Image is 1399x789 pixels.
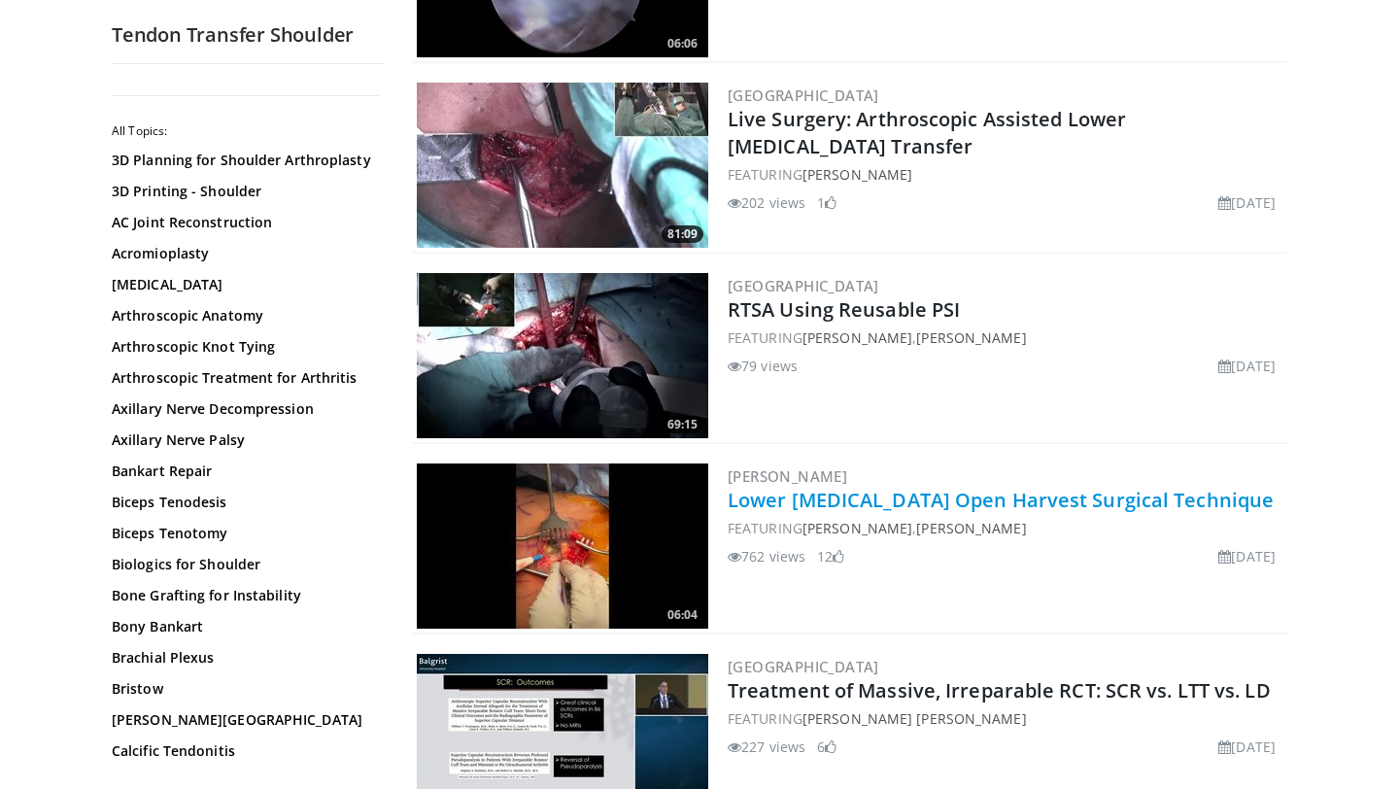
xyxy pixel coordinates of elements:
[802,165,912,184] a: [PERSON_NAME]
[112,493,374,512] a: Biceps Tenodesis
[417,273,708,438] img: 3dbe0442-f794-4460-b2a4-b4325f31f83a.300x170_q85_crop-smart_upscale.jpg
[817,546,844,566] li: 12
[112,306,374,326] a: Arthroscopic Anatomy
[662,35,703,52] span: 06:06
[728,466,847,486] a: [PERSON_NAME]
[112,710,374,730] a: [PERSON_NAME][GEOGRAPHIC_DATA]
[1218,737,1276,757] li: [DATE]
[817,192,836,213] li: 1
[112,244,374,263] a: Acromioplasty
[112,275,374,294] a: [MEDICAL_DATA]
[112,399,374,419] a: Axillary Nerve Decompression
[802,709,1027,728] a: [PERSON_NAME] [PERSON_NAME]
[728,327,1283,348] div: FEATURING ,
[112,430,374,450] a: Axillary Nerve Palsy
[728,546,805,566] li: 762 views
[112,22,384,48] h2: Tendon Transfer Shoulder
[1218,546,1276,566] li: [DATE]
[1218,356,1276,376] li: [DATE]
[112,368,374,388] a: Arthroscopic Treatment for Arthritis
[662,416,703,433] span: 69:15
[112,741,374,761] a: Calcific Tendonitis
[728,708,1283,729] div: FEATURING
[112,337,374,357] a: Arthroscopic Knot Tying
[728,86,879,105] a: [GEOGRAPHIC_DATA]
[112,555,374,574] a: Biologics for Shoulder
[916,328,1026,347] a: [PERSON_NAME]
[112,151,374,170] a: 3D Planning for Shoulder Arthroplasty
[728,106,1126,159] a: Live Surgery: Arthroscopic Assisted Lower [MEDICAL_DATA] Transfer
[1218,192,1276,213] li: [DATE]
[802,328,912,347] a: [PERSON_NAME]
[112,617,374,636] a: Bony Bankart
[662,606,703,624] span: 06:04
[916,519,1026,537] a: [PERSON_NAME]
[112,586,374,605] a: Bone Grafting for Instability
[728,296,960,323] a: RTSA Using Reusable PSI
[802,519,912,537] a: [PERSON_NAME]
[728,677,1271,703] a: Treatment of Massive, Irreparable RCT: SCR vs. LTT vs. LD
[112,462,374,481] a: Bankart Repair
[728,356,798,376] li: 79 views
[112,648,374,668] a: Brachial Plexus
[417,83,708,248] a: 81:09
[112,213,374,232] a: AC Joint Reconstruction
[417,463,708,629] img: a7070ccc-c6e9-4cbe-a45c-3f7c41e7204b.300x170_q85_crop-smart_upscale.jpg
[662,225,703,243] span: 81:09
[728,657,879,676] a: [GEOGRAPHIC_DATA]
[112,524,374,543] a: Biceps Tenotomy
[728,164,1283,185] div: FEATURING
[417,83,708,248] img: 15d66258-96fd-4312-91c4-3e753482f758.300x170_q85_crop-smart_upscale.jpg
[728,192,805,213] li: 202 views
[728,737,805,757] li: 227 views
[817,737,836,757] li: 6
[112,182,374,201] a: 3D Printing - Shoulder
[112,123,379,139] h2: All Topics:
[112,679,374,699] a: Bristow
[417,463,708,629] a: 06:04
[417,273,708,438] a: 69:15
[728,276,879,295] a: [GEOGRAPHIC_DATA]
[728,487,1274,513] a: Lower [MEDICAL_DATA] Open Harvest Surgical Technique
[728,518,1283,538] div: FEATURING ,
